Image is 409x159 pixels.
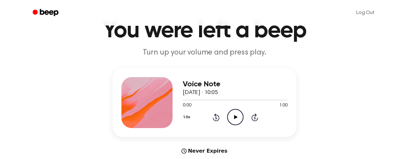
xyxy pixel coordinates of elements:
span: 0:00 [183,102,191,109]
button: 1.0x [183,112,192,123]
div: Never Expires [112,147,297,155]
p: Turn up your volume and press play. [82,47,327,58]
h1: You were left a beep [41,19,368,42]
h3: Voice Note [183,80,288,89]
a: Beep [28,7,64,19]
a: Log Out [350,5,381,20]
span: 1:00 [279,102,288,109]
span: [DATE] · 10:05 [183,90,218,96]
